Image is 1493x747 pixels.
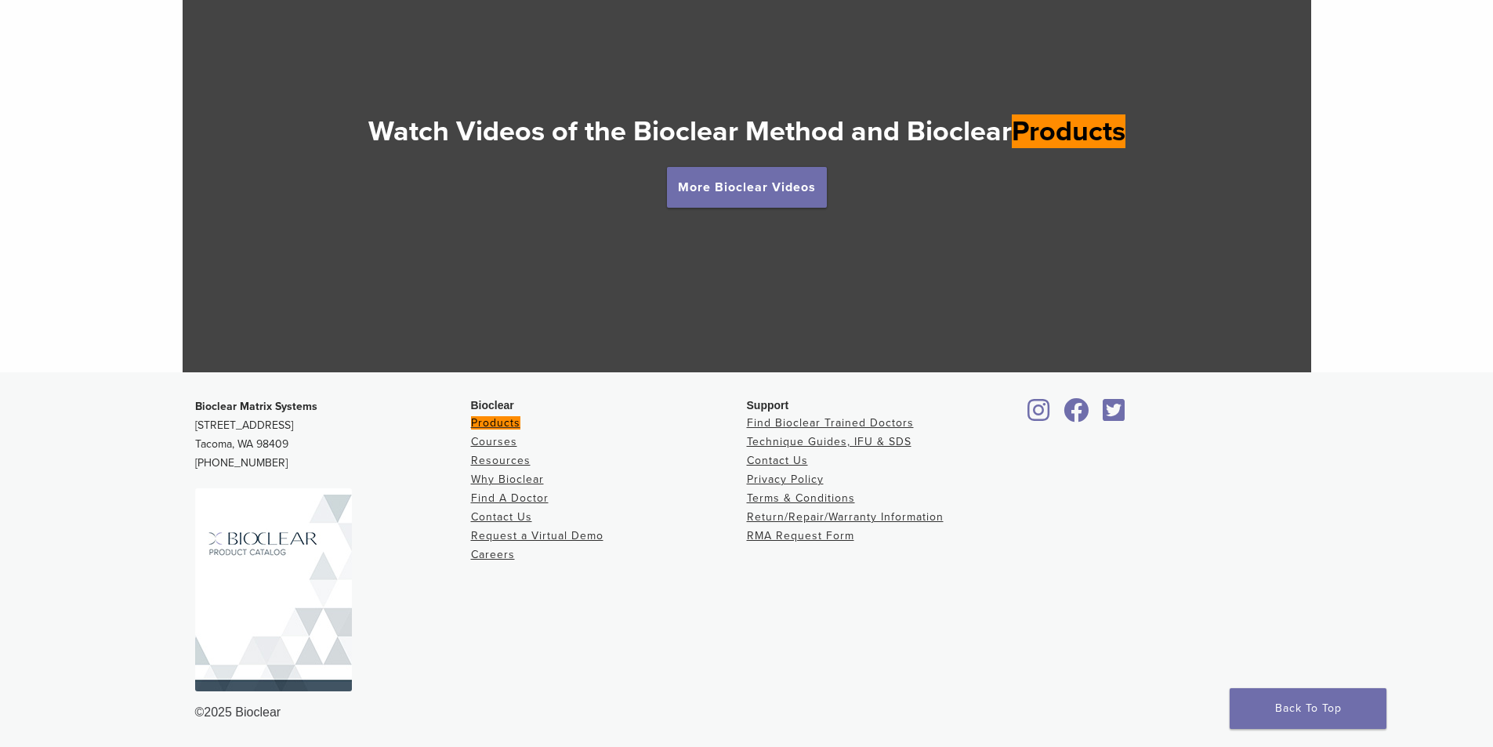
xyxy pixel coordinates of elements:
a: Technique Guides, IFU & SDS [747,435,911,448]
a: Bioclear [1059,408,1095,423]
span: Support [747,399,789,412]
a: Careers [471,548,515,561]
img: Bioclear [195,488,352,691]
a: Resources [471,454,531,467]
a: Return/Repair/Warranty Information [747,510,944,524]
strong: Bioclear Matrix Systems [195,400,317,413]
a: Why Bioclear [471,473,544,486]
a: Courses [471,435,517,448]
a: Products [471,416,520,430]
p: [STREET_ADDRESS] Tacoma, WA 98409 [PHONE_NUMBER] [195,397,471,473]
a: Privacy Policy [747,473,824,486]
a: Find A Doctor [471,491,549,505]
a: Request a Virtual Demo [471,529,603,542]
a: Find Bioclear Trained Doctors [747,416,914,430]
em: Products [1012,114,1125,148]
a: Back To Top [1230,688,1386,729]
a: Terms & Conditions [747,491,855,505]
a: More Bioclear Videos [667,167,827,208]
a: Bioclear [1098,408,1131,423]
a: Contact Us [471,510,532,524]
div: ©2025 Bioclear [195,703,1299,722]
h2: Watch Videos of the Bioclear Method and Bioclear [183,113,1311,150]
a: Contact Us [747,454,808,467]
span: Bioclear [471,399,514,412]
a: RMA Request Form [747,529,854,542]
a: Bioclear [1023,408,1056,423]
